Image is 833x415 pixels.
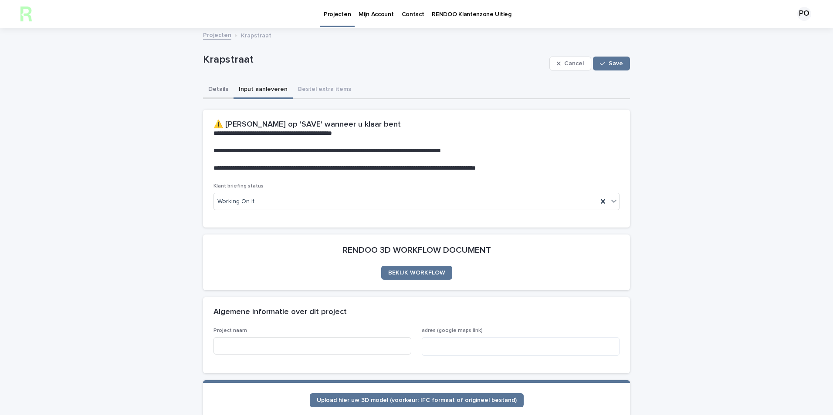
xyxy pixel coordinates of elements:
[203,30,231,40] a: Projecten
[203,81,234,99] button: Details
[241,30,271,40] p: Krapstraat
[293,81,356,99] button: Bestel extra items
[593,57,630,70] button: Save
[217,197,254,206] span: Working On It
[388,270,445,276] span: BEKIJK WORKFLOW
[422,328,483,333] span: adres (google maps link)
[310,393,524,407] a: Upload hier uw 3D model (voorkeur: IFC formaat of origineel bestand)
[17,5,35,23] img: h2KIERbZRTK6FourSpbg
[213,308,347,317] h2: Algemene informatie over dit project
[203,54,546,66] p: Krapstraat
[213,184,264,189] span: Klant briefing status
[213,120,401,130] h2: ⚠️ [PERSON_NAME] op 'SAVE' wanneer u klaar bent
[213,328,247,333] span: Project naam
[342,245,491,255] h2: RENDOO 3D WORKFLOW DOCUMENT
[317,397,517,403] span: Upload hier uw 3D model (voorkeur: IFC formaat of origineel bestand)
[549,57,591,70] button: Cancel
[609,60,623,67] span: Save
[234,81,293,99] button: Input aanleveren
[564,60,584,67] span: Cancel
[381,266,452,280] a: BEKIJK WORKFLOW
[797,7,811,21] div: PO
